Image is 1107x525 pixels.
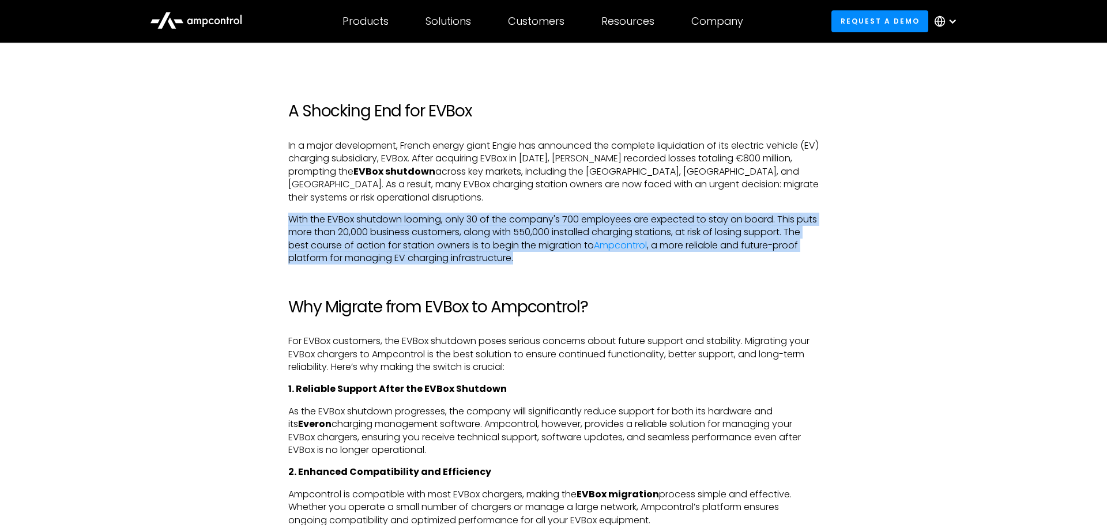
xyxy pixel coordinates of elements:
div: Solutions [426,15,471,28]
p: As the EVBox shutdown progresses, the company will significantly reduce support for both its hard... [288,405,819,457]
a: Ampcontrol [594,239,647,252]
a: Request a demo [831,10,928,32]
div: Products [342,15,389,28]
strong: 1. Reliable Support After the EVBox Shutdown [288,382,507,395]
div: Customers [508,15,564,28]
strong: EVBox shutdown [353,165,435,178]
div: Resources [601,15,654,28]
strong: Everon [298,417,332,430]
div: Company [691,15,743,28]
p: With the EVBox shutdown looming, only 30 of the company's 700 employees are expected to stay on b... [288,213,819,265]
strong: 2. Enhanced Compatibility and Efficiency [288,465,491,478]
p: For EVBox customers, the EVBox shutdown poses serious concerns about future support and stability... [288,335,819,373]
strong: EVBox migration [577,488,659,501]
h2: Why Migrate from EVBox to Ampcontrol? [288,297,819,317]
p: In a major development, French energy giant Engie has announced the complete liquidation of its e... [288,139,819,204]
h2: A Shocking End for EVBox [288,101,819,121]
